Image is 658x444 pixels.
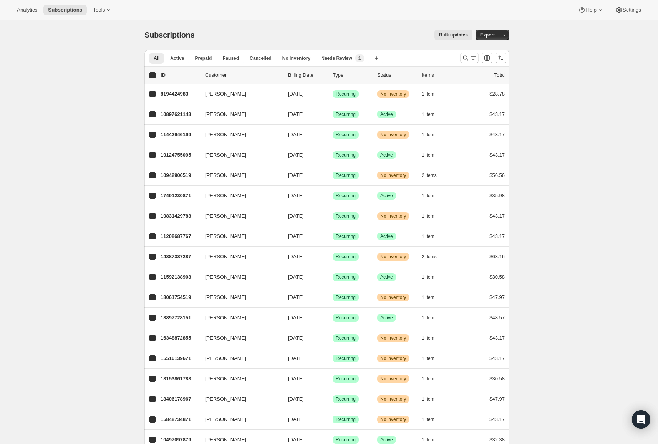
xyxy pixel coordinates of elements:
[161,333,505,343] div: 16348872855[PERSON_NAME][DATE]SuccessRecurringWarningNo inventory1 item$43.17
[201,413,277,426] button: [PERSON_NAME]
[489,152,505,158] span: $43.17
[422,437,434,443] span: 1 item
[489,396,505,402] span: $47.97
[43,5,87,15] button: Subscriptions
[336,396,356,402] span: Recurring
[222,55,239,61] span: Paused
[380,213,406,219] span: No inventory
[489,294,505,300] span: $47.97
[336,111,356,117] span: Recurring
[201,393,277,405] button: [PERSON_NAME]
[201,332,277,344] button: [PERSON_NAME]
[201,373,277,385] button: [PERSON_NAME]
[336,416,356,423] span: Recurring
[288,294,304,300] span: [DATE]
[17,7,37,13] span: Analytics
[380,172,406,178] span: No inventory
[161,212,199,220] p: 10831429783
[205,151,246,159] span: [PERSON_NAME]
[161,355,199,362] p: 15516139671
[336,152,356,158] span: Recurring
[288,437,304,442] span: [DATE]
[205,294,246,301] span: [PERSON_NAME]
[422,355,434,361] span: 1 item
[288,416,304,422] span: [DATE]
[144,31,195,39] span: Subscriptions
[434,30,472,40] button: Bulk updates
[489,233,505,239] span: $43.17
[380,315,393,321] span: Active
[161,71,505,79] div: IDCustomerBilling DateTypeStatusItemsTotal
[201,230,277,243] button: [PERSON_NAME]
[380,335,406,341] span: No inventory
[422,254,437,260] span: 2 items
[161,190,505,201] div: 17491230871[PERSON_NAME][DATE]SuccessRecurringSuccessActive1 item$35.98
[380,376,406,382] span: No inventory
[205,334,246,342] span: [PERSON_NAME]
[489,111,505,117] span: $43.17
[201,108,277,120] button: [PERSON_NAME]
[336,193,356,199] span: Recurring
[489,132,505,137] span: $43.17
[489,416,505,422] span: $43.17
[422,152,434,158] span: 1 item
[422,292,443,303] button: 1 item
[422,129,443,140] button: 1 item
[422,335,434,341] span: 1 item
[93,7,105,13] span: Tools
[336,172,356,178] span: Recurring
[161,416,199,423] p: 15848734871
[422,333,443,343] button: 1 item
[422,91,434,97] span: 1 item
[161,71,199,79] p: ID
[489,274,505,280] span: $30.58
[288,233,304,239] span: [DATE]
[422,272,443,282] button: 1 item
[288,376,304,381] span: [DATE]
[336,335,356,341] span: Recurring
[422,251,445,262] button: 2 items
[489,355,505,361] span: $43.17
[205,71,282,79] p: Customer
[336,355,356,361] span: Recurring
[161,211,505,221] div: 10831429783[PERSON_NAME][DATE]SuccessRecurringWarningNo inventory1 item$43.17
[205,375,246,383] span: [PERSON_NAME]
[250,55,272,61] span: Cancelled
[422,71,460,79] div: Items
[422,111,434,117] span: 1 item
[161,151,199,159] p: 10124755095
[201,291,277,304] button: [PERSON_NAME]
[422,172,437,178] span: 2 items
[161,172,199,179] p: 10942906519
[288,71,327,79] p: Billing Date
[161,273,199,281] p: 11592138903
[489,213,505,219] span: $43.17
[422,89,443,99] button: 1 item
[489,437,505,442] span: $32.38
[439,32,468,38] span: Bulk updates
[205,314,246,322] span: [PERSON_NAME]
[205,253,246,261] span: [PERSON_NAME]
[422,312,443,323] button: 1 item
[205,131,246,139] span: [PERSON_NAME]
[288,355,304,361] span: [DATE]
[201,271,277,283] button: [PERSON_NAME]
[161,292,505,303] div: 18061754519[PERSON_NAME][DATE]SuccessRecurringWarningNo inventory1 item$47.97
[377,71,416,79] p: Status
[380,111,393,117] span: Active
[201,312,277,324] button: [PERSON_NAME]
[161,231,505,242] div: 11208687767[PERSON_NAME][DATE]SuccessRecurringSuccessActive1 item$43.17
[336,213,356,219] span: Recurring
[380,437,393,443] span: Active
[161,150,505,160] div: 10124755095[PERSON_NAME][DATE]SuccessRecurringSuccessActive1 item$43.17
[288,274,304,280] span: [DATE]
[161,414,505,425] div: 15848734871[PERSON_NAME][DATE]SuccessRecurringWarningNo inventory1 item$43.17
[422,376,434,382] span: 1 item
[161,314,199,322] p: 13897728151
[380,254,406,260] span: No inventory
[422,109,443,120] button: 1 item
[336,437,356,443] span: Recurring
[321,55,352,61] span: Needs Review
[422,132,434,138] span: 1 item
[380,274,393,280] span: Active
